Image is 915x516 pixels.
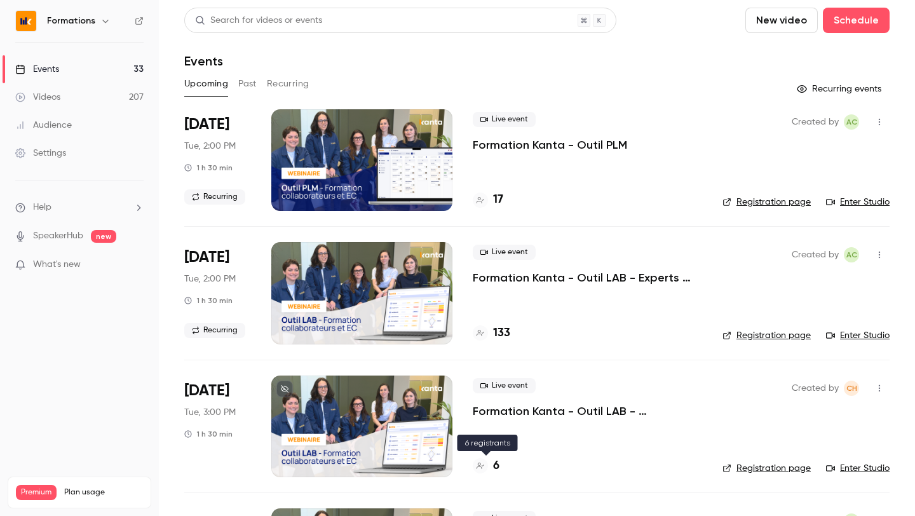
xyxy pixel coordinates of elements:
span: Plan usage [64,487,143,498]
div: 1 h 30 min [184,429,233,439]
a: Enter Studio [826,462,890,475]
span: new [91,230,116,243]
a: Formation Kanta - Outil LAB - [PERSON_NAME] [473,404,702,419]
img: Formations [16,11,36,31]
a: Registration page [722,462,811,475]
h1: Events [184,53,223,69]
a: Registration page [722,329,811,342]
h4: 133 [493,325,510,342]
button: Past [238,74,257,94]
span: Tue, 2:00 PM [184,140,236,153]
button: Recurring [267,74,309,94]
div: Sep 30 Tue, 3:00 PM (Europe/Paris) [184,376,251,477]
span: Recurring [184,323,245,338]
span: [DATE] [184,114,229,135]
h6: Formations [47,15,95,27]
div: 1 h 30 min [184,295,233,306]
span: Anaïs Cachelou [844,247,859,262]
button: Schedule [823,8,890,33]
span: AC [846,247,857,262]
span: Recurring [184,189,245,205]
span: Live event [473,378,536,393]
a: 17 [473,191,503,208]
div: Settings [15,147,66,160]
button: Upcoming [184,74,228,94]
div: Events [15,63,59,76]
a: Enter Studio [826,196,890,208]
div: Videos [15,91,60,104]
span: Anaïs Cachelou [844,114,859,130]
span: Chloé Hauvel [844,381,859,396]
div: 1 h 30 min [184,163,233,173]
div: Search for videos or events [195,14,322,27]
span: Premium [16,485,57,500]
iframe: Noticeable Trigger [128,259,144,271]
span: What's new [33,258,81,271]
a: Formation Kanta - Outil LAB - Experts Comptables & Collaborateurs [473,270,702,285]
span: [DATE] [184,381,229,401]
span: Tue, 3:00 PM [184,406,236,419]
span: Help [33,201,51,214]
a: SpeakerHub [33,229,83,243]
span: AC [846,114,857,130]
button: New video [745,8,818,33]
span: Live event [473,245,536,260]
a: 6 [473,458,499,475]
span: Live event [473,112,536,127]
span: Tue, 2:00 PM [184,273,236,285]
button: Recurring events [791,79,890,99]
a: Formation Kanta - Outil PLM [473,137,627,153]
span: Created by [792,247,839,262]
li: help-dropdown-opener [15,201,144,214]
span: CH [846,381,857,396]
a: 133 [473,325,510,342]
div: Sep 30 Tue, 2:00 PM (Europe/Paris) [184,242,251,344]
h4: 17 [493,191,503,208]
div: Audience [15,119,72,132]
div: Sep 30 Tue, 2:00 PM (Europe/Paris) [184,109,251,211]
span: Created by [792,114,839,130]
span: Created by [792,381,839,396]
h4: 6 [493,458,499,475]
a: Registration page [722,196,811,208]
span: [DATE] [184,247,229,268]
a: Enter Studio [826,329,890,342]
